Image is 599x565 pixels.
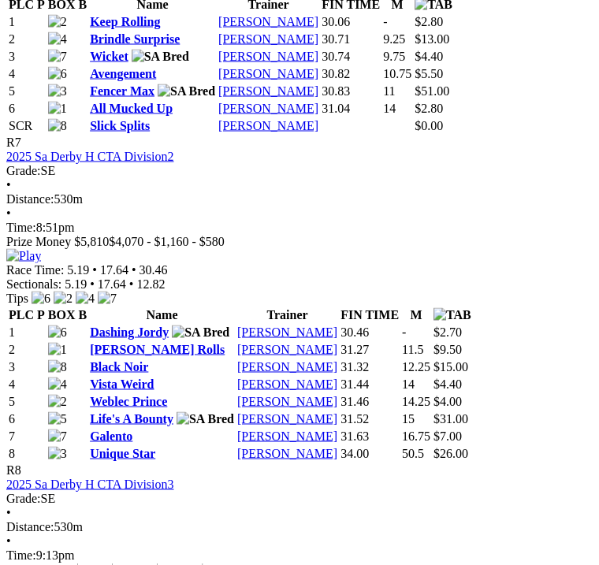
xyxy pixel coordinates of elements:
[6,150,174,163] a: 2025 Sa Derby H CTA Division2
[48,32,67,46] img: 4
[402,429,430,443] text: 16.75
[90,395,167,408] a: Weblec Prince
[6,192,54,206] span: Distance:
[8,342,46,358] td: 2
[48,119,67,133] img: 8
[90,377,154,391] a: Vista Weird
[340,307,400,323] th: FIN TIME
[90,102,173,115] a: All Mucked Up
[48,308,76,322] span: BOX
[6,463,21,477] span: R8
[6,178,11,191] span: •
[54,292,73,306] img: 2
[90,277,95,291] span: •
[433,395,462,408] span: $4.00
[415,102,443,115] span: $2.80
[6,249,41,263] img: Play
[90,343,225,356] a: [PERSON_NAME] Rolls
[132,50,189,64] img: SA Bred
[6,235,593,249] div: Prize Money $5,810
[48,15,67,29] img: 2
[6,548,593,563] div: 9:13pm
[6,277,61,291] span: Sectionals:
[48,360,67,374] img: 8
[321,49,381,65] td: 30.74
[89,307,235,323] th: Name
[8,14,46,30] td: 1
[90,50,128,63] a: Wicket
[48,395,67,409] img: 2
[415,50,443,63] span: $4.40
[383,67,411,80] text: 10.75
[237,447,337,460] a: [PERSON_NAME]
[433,429,462,443] span: $7.00
[48,50,67,64] img: 7
[340,377,400,392] td: 31.44
[9,308,34,322] span: PLC
[48,325,67,340] img: 6
[8,429,46,444] td: 7
[383,84,395,98] text: 11
[237,343,337,356] a: [PERSON_NAME]
[237,412,337,426] a: [PERSON_NAME]
[433,360,468,374] span: $15.00
[237,360,337,374] a: [PERSON_NAME]
[433,325,462,339] span: $2.70
[415,32,449,46] span: $13.00
[8,84,46,99] td: 5
[6,492,41,505] span: Grade:
[90,325,169,339] a: Dashing Jordy
[8,325,46,340] td: 1
[218,119,318,132] a: [PERSON_NAME]
[415,119,443,132] span: $0.00
[90,447,155,460] a: Unique Star
[321,14,381,30] td: 30.06
[132,263,136,277] span: •
[433,377,462,391] span: $4.40
[78,308,87,322] span: B
[236,307,338,323] th: Trainer
[340,325,400,340] td: 30.46
[48,67,67,81] img: 6
[48,102,67,116] img: 1
[218,15,318,28] a: [PERSON_NAME]
[158,84,215,99] img: SA Bred
[129,277,134,291] span: •
[65,277,87,291] span: 5.19
[237,325,337,339] a: [PERSON_NAME]
[90,84,154,98] a: Fencer Max
[90,429,132,443] a: Galento
[415,15,443,28] span: $2.80
[76,292,95,306] img: 4
[6,206,11,220] span: •
[218,50,318,63] a: [PERSON_NAME]
[402,447,424,460] text: 50.5
[340,446,400,462] td: 34.00
[218,32,318,46] a: [PERSON_NAME]
[136,277,165,291] span: 12.82
[90,15,160,28] a: Keep Rolling
[340,394,400,410] td: 31.46
[6,221,36,234] span: Time:
[402,377,415,391] text: 14
[8,101,46,117] td: 6
[383,50,405,63] text: 9.75
[100,263,128,277] span: 17.64
[6,164,593,178] div: SE
[321,101,381,117] td: 31.04
[8,377,46,392] td: 4
[90,67,156,80] a: Avengement
[383,32,405,46] text: 9.25
[8,49,46,65] td: 3
[218,67,318,80] a: [PERSON_NAME]
[6,520,54,533] span: Distance:
[48,412,67,426] img: 5
[67,263,89,277] span: 5.19
[402,343,423,356] text: 11.5
[48,84,67,99] img: 3
[90,360,148,374] a: Black Noir
[401,307,431,323] th: M
[402,395,430,408] text: 14.25
[6,263,64,277] span: Race Time:
[415,67,443,80] span: $5.50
